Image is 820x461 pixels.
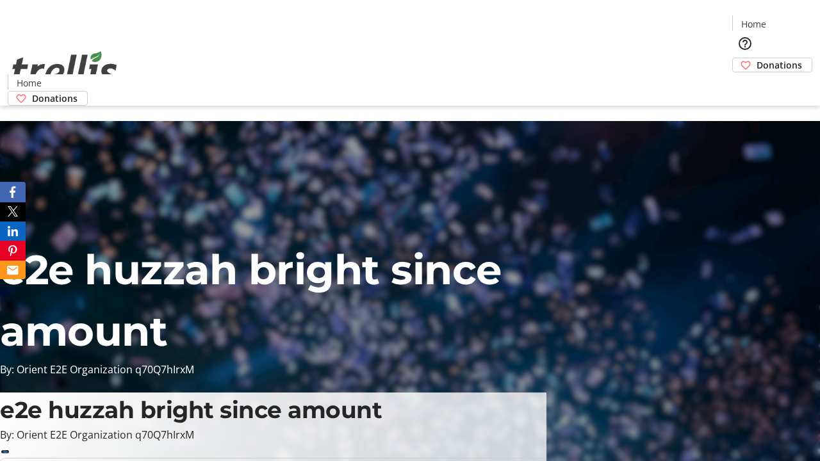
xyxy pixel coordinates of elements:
[8,76,49,90] a: Home
[8,91,88,106] a: Donations
[733,17,774,31] a: Home
[741,17,766,31] span: Home
[17,76,42,90] span: Home
[732,72,758,98] button: Cart
[732,58,812,72] a: Donations
[732,31,758,56] button: Help
[757,58,802,72] span: Donations
[32,92,78,105] span: Donations
[8,37,122,101] img: Orient E2E Organization q70Q7hIrxM's Logo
